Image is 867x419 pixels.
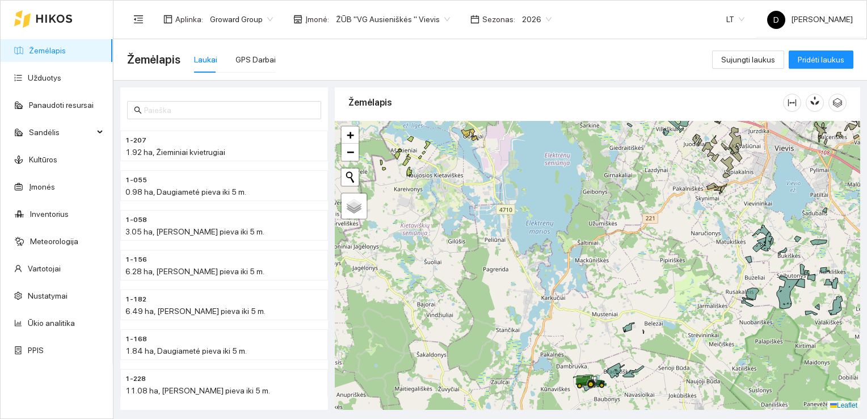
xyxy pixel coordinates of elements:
[125,215,147,225] span: 1-058
[712,55,784,64] a: Sujungti laukus
[125,307,266,316] span: 6.49 ha, [PERSON_NAME] pieva iki 5 m.
[125,294,146,305] span: 1-182
[125,346,247,355] span: 1.84 ha, Daugiametė pieva iki 5 m.
[767,15,853,24] span: [PERSON_NAME]
[30,237,78,246] a: Meteorologija
[29,182,55,191] a: Įmonės
[784,98,801,107] span: column-width
[789,51,853,69] button: Pridėti laukus
[342,194,367,219] a: Layers
[305,13,329,26] span: Įmonė :
[125,386,270,395] span: 11.08 ha, [PERSON_NAME] pieva iki 5 m.
[125,254,147,265] span: 1-156
[347,128,354,142] span: +
[789,55,853,64] a: Pridėti laukus
[342,127,359,144] a: Zoom in
[163,15,172,24] span: layout
[29,46,66,55] a: Žemėlapis
[28,346,44,355] a: PPIS
[125,187,246,196] span: 0.98 ha, Daugiametė pieva iki 5 m.
[28,319,75,328] a: Ūkio analitika
[134,106,142,114] span: search
[29,100,94,110] a: Panaudoti resursai
[28,73,61,82] a: Užduotys
[293,15,302,24] span: shop
[125,267,264,276] span: 6.28 ha, [PERSON_NAME] pieva iki 5 m.
[342,169,359,186] button: Initiate a new search
[125,148,225,157] span: 1.92 ha, Žieminiai kvietrugiai
[348,86,783,119] div: Žemėlapis
[336,11,450,28] span: ŽŪB "VG Ausieniškės " Vievis
[522,11,552,28] span: 2026
[712,51,784,69] button: Sujungti laukus
[30,209,69,219] a: Inventorius
[783,94,801,112] button: column-width
[482,13,515,26] span: Sezonas :
[125,175,147,186] span: 1-055
[175,13,203,26] span: Aplinka :
[127,51,180,69] span: Žemėlapis
[773,11,779,29] span: D
[125,227,264,236] span: 3.05 ha, [PERSON_NAME] pieva iki 5 m.
[125,334,147,345] span: 1-168
[127,8,150,31] button: menu-fold
[721,53,775,66] span: Sujungti laukus
[29,121,94,144] span: Sandėlis
[830,401,857,409] a: Leaflet
[29,155,57,164] a: Kultūros
[28,291,68,300] a: Nustatymai
[470,15,479,24] span: calendar
[210,11,273,28] span: Groward Group
[342,144,359,161] a: Zoom out
[133,14,144,24] span: menu-fold
[798,53,844,66] span: Pridėti laukus
[125,135,146,146] span: 1-207
[347,145,354,159] span: −
[194,53,217,66] div: Laukai
[235,53,276,66] div: GPS Darbai
[726,11,744,28] span: LT
[125,374,146,384] span: 1-228
[144,104,314,116] input: Paieška
[28,264,61,273] a: Vartotojai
